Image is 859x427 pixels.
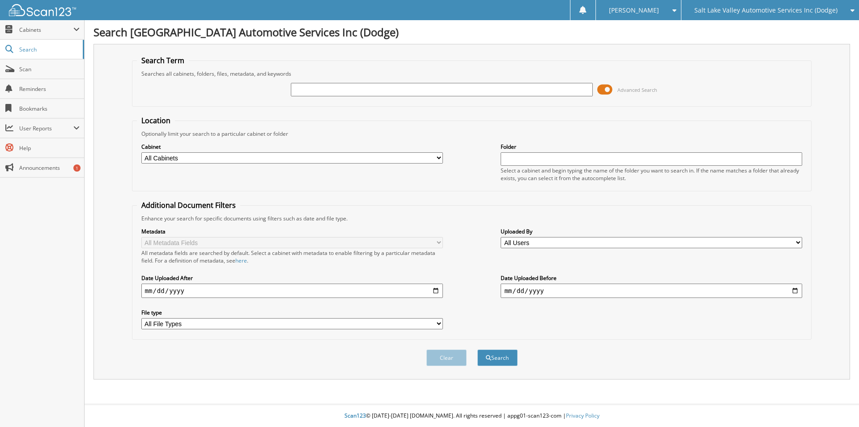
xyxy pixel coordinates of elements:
[141,309,443,316] label: File type
[137,130,807,138] div: Optionally limit your search to a particular cabinet or folder
[501,274,802,282] label: Date Uploaded Before
[141,143,443,151] label: Cabinet
[501,284,802,298] input: end
[141,228,443,235] label: Metadata
[566,412,600,419] a: Privacy Policy
[617,86,657,93] span: Advanced Search
[814,384,859,427] iframe: Chat Widget
[19,46,78,53] span: Search
[19,125,73,132] span: User Reports
[19,164,80,172] span: Announcements
[73,164,81,172] div: 1
[137,116,175,125] legend: Location
[477,349,518,366] button: Search
[501,228,802,235] label: Uploaded By
[137,215,807,222] div: Enhance your search for specific documents using filters such as date and file type.
[141,249,443,264] div: All metadata fields are searched by default. Select a cabinet with metadata to enable filtering b...
[426,349,467,366] button: Clear
[609,8,659,13] span: [PERSON_NAME]
[9,4,76,16] img: scan123-logo-white.svg
[501,143,802,151] label: Folder
[137,56,189,65] legend: Search Term
[137,70,807,78] div: Searches all cabinets, folders, files, metadata, and keywords
[344,412,366,419] span: Scan123
[141,274,443,282] label: Date Uploaded After
[19,26,73,34] span: Cabinets
[137,200,240,210] legend: Additional Document Filters
[501,167,802,182] div: Select a cabinet and begin typing the name of the folder you want to search in. If the name match...
[235,257,247,264] a: here
[19,65,80,73] span: Scan
[94,25,850,39] h1: Search [GEOGRAPHIC_DATA] Automotive Services Inc (Dodge)
[694,8,838,13] span: Salt Lake Valley Automotive Services Inc (Dodge)
[85,405,859,427] div: © [DATE]-[DATE] [DOMAIN_NAME]. All rights reserved | appg01-scan123-com |
[19,144,80,152] span: Help
[19,85,80,93] span: Reminders
[141,284,443,298] input: start
[19,105,80,112] span: Bookmarks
